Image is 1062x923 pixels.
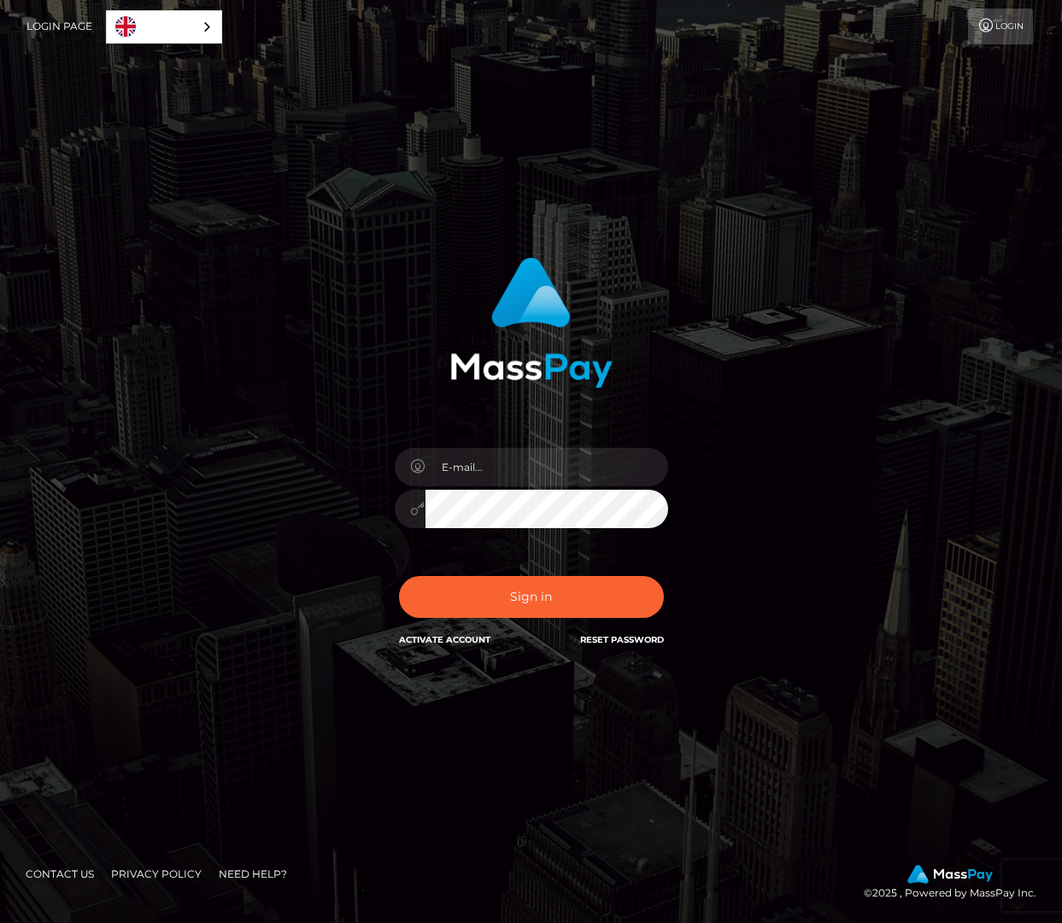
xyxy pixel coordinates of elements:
[864,865,1049,902] div: © 2025 , Powered by MassPay Inc.
[399,576,664,618] button: Sign in
[212,861,294,887] a: Need Help?
[450,257,613,388] img: MassPay Login
[104,861,208,887] a: Privacy Policy
[26,9,92,44] a: Login Page
[425,448,668,486] input: E-mail...
[107,11,221,43] a: English
[968,9,1033,44] a: Login
[106,10,222,44] aside: Language selected: English
[907,865,993,884] img: MassPay
[399,634,490,645] a: Activate Account
[106,10,222,44] div: Language
[580,634,664,645] a: Reset Password
[19,861,101,887] a: Contact Us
